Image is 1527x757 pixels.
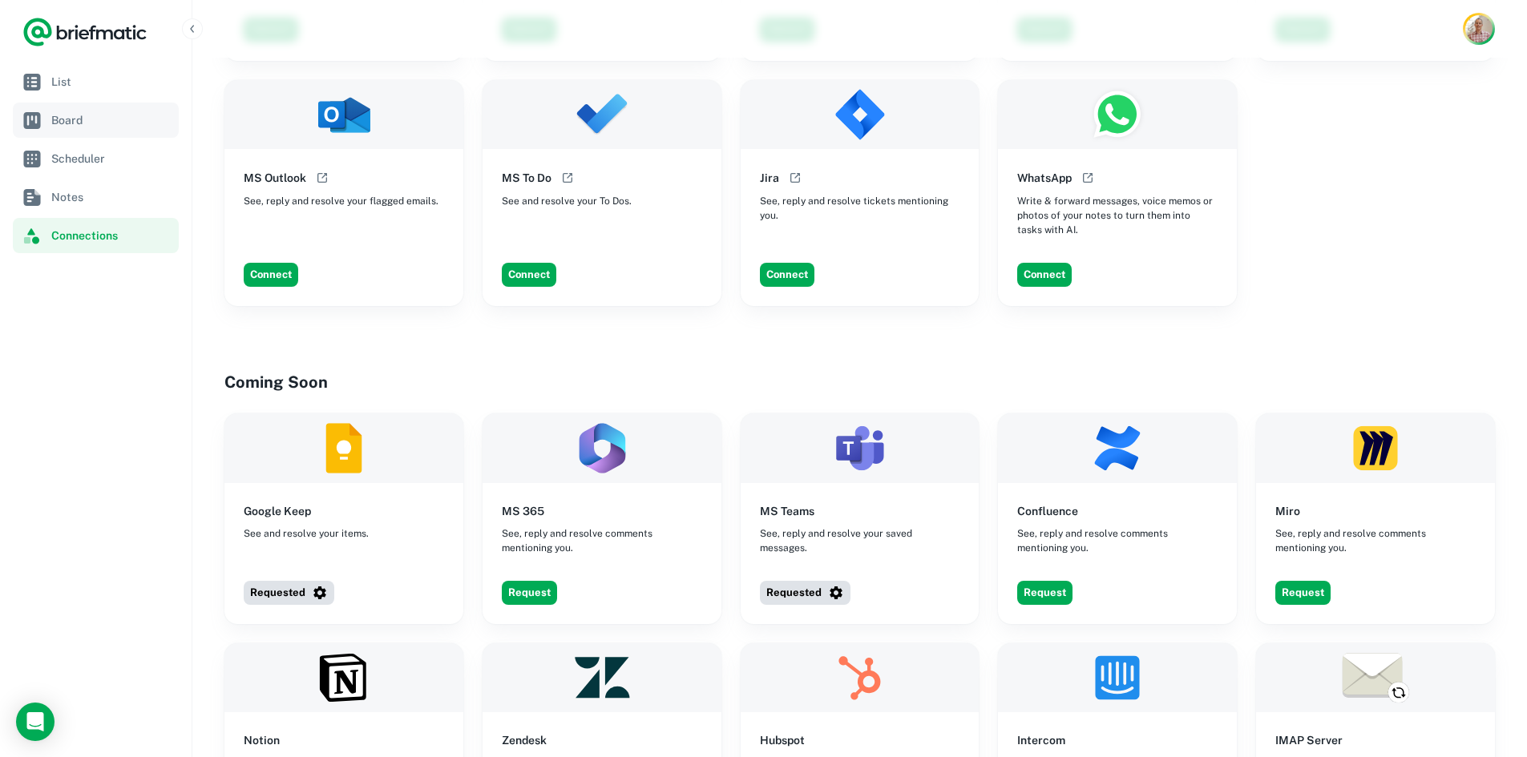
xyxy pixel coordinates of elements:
h6: WhatsApp [1017,169,1072,187]
span: See and resolve your To Dos. [502,194,632,208]
h6: MS To Do [502,169,551,187]
span: Scheduler [51,150,172,167]
img: Notion [224,643,463,713]
button: Open help documentation [313,168,332,187]
h6: MS 365 [502,502,544,520]
button: Open help documentation [786,168,805,187]
img: Miro [1256,413,1495,483]
span: Connections [51,227,172,244]
button: Requested [244,581,334,605]
img: Rob Mark [1465,15,1493,42]
span: Write & forward messages, voice memos or photos of your notes to turn them into tasks with AI. [1017,194,1218,237]
img: Confluence [998,413,1237,483]
button: Requested [760,581,850,605]
a: Board [13,103,179,138]
a: Scheduler [13,141,179,176]
a: Connections [13,218,179,253]
img: Google Keep [224,413,463,483]
img: WhatsApp [998,80,1237,150]
img: Jira [741,80,980,150]
span: List [51,73,172,91]
img: MS Teams [741,413,980,483]
img: Zendesk [483,643,721,713]
img: MS To Do [483,80,721,150]
span: See, reply and resolve comments mentioning you. [1275,526,1476,555]
img: Intercom [998,643,1237,713]
h6: Confluence [1017,502,1078,520]
img: MS Outlook [224,80,463,150]
span: See, reply and resolve comments mentioning you. [502,526,702,555]
h6: Google Keep [244,502,311,520]
span: Board [51,111,172,129]
img: Hubspot [741,643,980,713]
button: Connect [502,263,556,287]
span: See, reply and resolve tickets mentioning you. [760,194,960,223]
a: Logo [22,16,147,48]
a: Notes [13,179,179,215]
h6: Miro [1275,502,1300,520]
button: Connect [244,263,298,287]
span: See, reply and resolve your flagged emails. [244,194,438,208]
h6: Jira [760,169,779,187]
button: Connect [1017,263,1072,287]
h6: MS Teams [760,502,814,520]
button: Request [1017,581,1073,605]
button: Connect [760,263,814,287]
h6: IMAP Server [1275,731,1343,749]
a: List [13,64,179,99]
h4: Coming Soon [224,370,1495,394]
span: See, reply and resolve your saved messages. [760,526,960,555]
h6: Notion [244,731,280,749]
button: Account button [1463,13,1495,45]
span: See, reply and resolve comments mentioning you. [1017,526,1218,555]
h6: Hubspot [760,731,805,749]
img: MS 365 [483,413,721,483]
span: See and resolve your items. [244,526,369,541]
h6: MS Outlook [244,169,306,187]
img: IMAP Server [1256,643,1495,713]
h6: Zendesk [502,731,547,749]
button: Open help documentation [558,168,577,187]
h6: Intercom [1017,731,1065,749]
button: Request [1275,581,1331,605]
button: Open help documentation [1078,168,1097,187]
div: Open Intercom Messenger [16,703,55,741]
button: Request [502,581,557,605]
span: Notes [51,188,172,206]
